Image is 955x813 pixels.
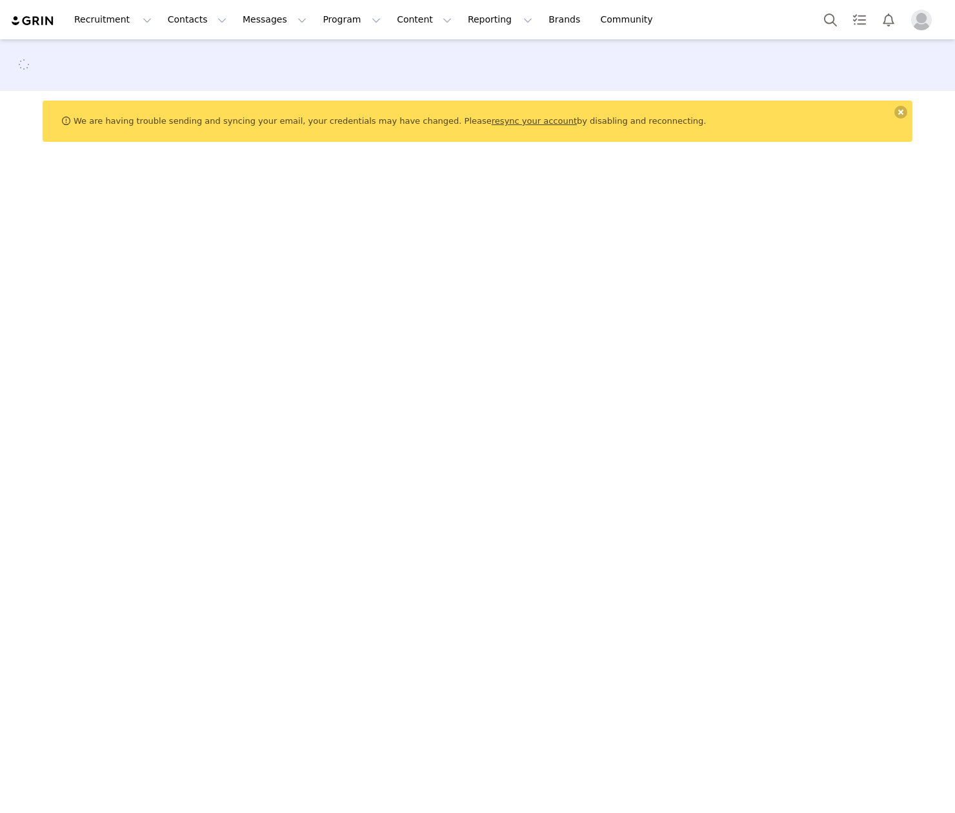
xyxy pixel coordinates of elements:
[66,5,159,34] button: Recruitment
[389,5,459,34] button: Content
[874,5,903,34] button: Notifications
[845,5,874,34] a: Tasks
[460,5,540,34] button: Reporting
[160,5,234,34] button: Contacts
[911,10,932,30] img: placeholder-profile.jpg
[816,5,845,34] button: Search
[10,15,55,27] img: grin logo
[492,116,577,126] a: resync your account
[903,10,945,30] button: Profile
[235,5,314,34] button: Messages
[315,5,388,34] button: Program
[541,5,592,34] a: Brands
[593,5,667,34] a: Community
[43,101,912,142] div: We are having trouble sending and syncing your email, your credentials may have changed. Please b...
